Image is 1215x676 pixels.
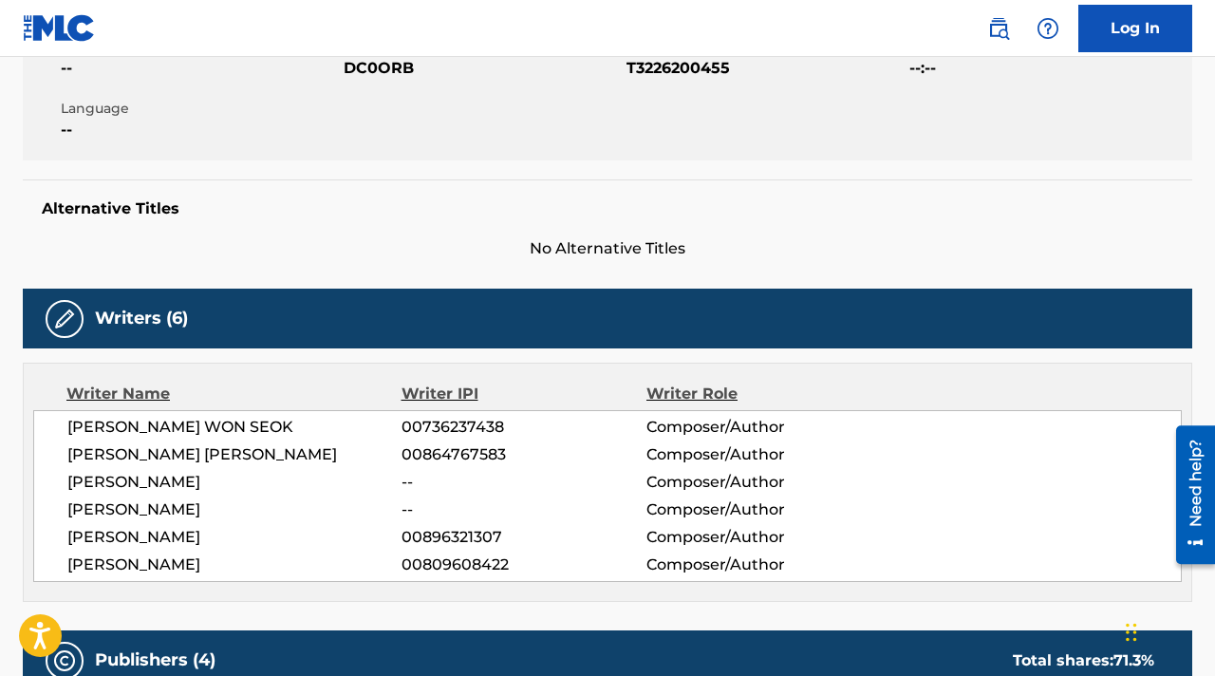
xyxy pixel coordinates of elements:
[23,14,96,42] img: MLC Logo
[402,526,646,549] span: 00896321307
[95,649,215,671] h5: Publishers (4)
[646,443,869,466] span: Composer/Author
[402,554,646,576] span: 00809608422
[909,57,1187,80] span: --:--
[1013,649,1154,672] div: Total shares:
[646,416,869,439] span: Composer/Author
[402,443,646,466] span: 00864767583
[42,199,1173,218] h5: Alternative Titles
[1029,9,1067,47] div: Help
[61,57,339,80] span: --
[402,416,646,439] span: 00736237438
[1078,5,1192,52] a: Log In
[67,498,402,521] span: [PERSON_NAME]
[66,383,402,405] div: Writer Name
[646,471,869,494] span: Composer/Author
[67,443,402,466] span: [PERSON_NAME] [PERSON_NAME]
[67,554,402,576] span: [PERSON_NAME]
[67,416,402,439] span: [PERSON_NAME] WON SEOK
[1037,17,1059,40] img: help
[95,308,188,329] h5: Writers (6)
[402,383,647,405] div: Writer IPI
[402,498,646,521] span: --
[61,119,339,141] span: --
[61,99,339,119] span: Language
[1120,585,1215,676] iframe: Chat Widget
[646,554,869,576] span: Composer/Author
[344,57,622,80] span: DC0ORB
[53,308,76,330] img: Writers
[67,526,402,549] span: [PERSON_NAME]
[402,471,646,494] span: --
[23,237,1192,260] span: No Alternative Titles
[53,649,76,672] img: Publishers
[1113,651,1154,669] span: 71.3 %
[646,526,869,549] span: Composer/Author
[987,17,1010,40] img: search
[67,471,402,494] span: [PERSON_NAME]
[626,57,905,80] span: T3226200455
[1126,604,1137,661] div: Drag
[1162,418,1215,571] iframe: Resource Center
[646,383,869,405] div: Writer Role
[980,9,1018,47] a: Public Search
[646,498,869,521] span: Composer/Author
